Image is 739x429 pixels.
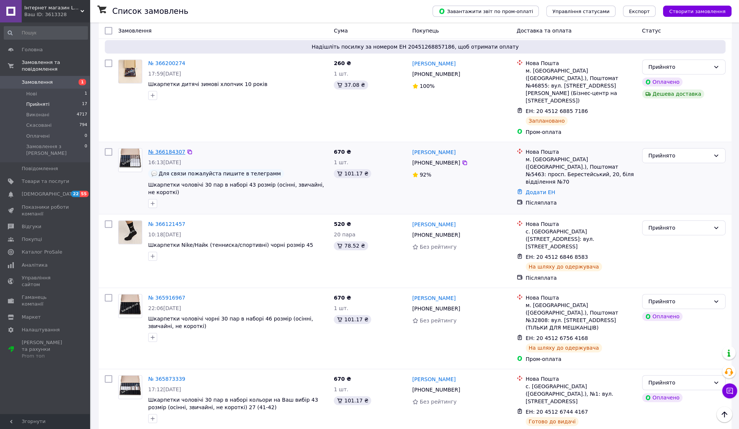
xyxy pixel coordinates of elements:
div: Прийнято [648,63,710,71]
div: Оплачено [642,77,682,86]
a: Фото товару [118,59,142,83]
div: Прийнято [648,297,710,306]
div: м. [GEOGRAPHIC_DATA] ([GEOGRAPHIC_DATA].), Поштомат №46855: вул. [STREET_ADDRESS][PERSON_NAME] (Б... [526,67,636,104]
a: Додати ЕН [526,189,555,195]
div: Нова Пошта [526,375,636,383]
a: № 366200274 [148,60,185,66]
span: Без рейтингу [420,244,457,250]
span: Управління статусами [552,9,610,14]
div: Готово до видачі [526,417,579,426]
h1: Список замовлень [112,7,188,16]
span: 1 [79,79,86,85]
div: м. [GEOGRAPHIC_DATA] ([GEOGRAPHIC_DATA].), Поштомат №32808: вул. [STREET_ADDRESS] (ТІЛЬКИ ДЛЯ МЕШ... [526,301,636,331]
div: Оплачено [642,393,682,402]
span: Замовлення з [PERSON_NAME] [26,143,85,157]
span: Для связи пожалуйста пишите в телеграмм [159,171,281,177]
span: Без рейтингу [420,399,457,405]
a: Фото товару [118,220,142,244]
span: Виконані [26,111,49,118]
div: [PHONE_NUMBER] [411,69,462,79]
button: Наверх [717,407,732,422]
span: Замовлення [22,79,53,86]
span: Прийняті [26,101,49,108]
div: Ваш ID: 3613328 [24,11,90,18]
div: Дешева доставка [642,89,704,98]
a: Шкарпетки чоловічі чорні 30 пар в наборі 46 розмір (осінні, звичайні, не короткі) [148,316,313,329]
div: Оплачено [642,312,682,321]
a: Створити замовлення [656,8,732,14]
span: 55 [80,191,88,197]
img: Фото товару [119,148,142,172]
span: ЕН: 20 4512 6756 4168 [526,335,588,341]
button: Чат з покупцем [722,383,737,398]
span: 22:06[DATE] [148,305,181,311]
a: Фото товару [118,148,142,172]
span: ЕН: 20 4512 6885 7186 [526,108,588,114]
span: 260 ₴ [334,60,351,66]
span: Показники роботи компанії [22,204,69,217]
div: Пром-оплата [526,355,636,363]
span: Аналітика [22,262,48,269]
span: 0 [85,143,87,157]
span: Налаштування [22,327,60,333]
span: [PERSON_NAME] та рахунки [22,339,69,360]
span: 1 шт. [334,159,348,165]
span: Інтернет магазин Lux Shop [24,4,80,11]
div: Нова Пошта [526,220,636,228]
div: м. [GEOGRAPHIC_DATA] ([GEOGRAPHIC_DATA].), Поштомат №5463: просп. Берестейський, 20, біля відділе... [526,156,636,186]
span: Створити замовлення [669,9,726,14]
div: Пром-оплата [526,128,636,136]
div: Нова Пошта [526,294,636,301]
span: 4717 [77,111,87,118]
span: [DEMOGRAPHIC_DATA] [22,191,77,197]
a: [PERSON_NAME] [412,148,456,156]
a: Шкарпетки Nike/Найк (тенниска/спортивні) чорні розмір 45 [148,242,313,248]
span: Шкарпетки дитячі зимові хлопчик 10 років [148,81,268,87]
span: Гаманець компанії [22,294,69,307]
span: Статус [642,28,661,34]
a: Фото товару [118,375,142,399]
span: 20 пара [334,232,355,238]
input: Пошук [4,26,88,40]
div: Післяплата [526,274,636,282]
a: № 365873339 [148,376,185,382]
span: ЕН: 20 4512 6744 4167 [526,409,588,415]
span: Без рейтингу [420,318,457,324]
span: 22 [71,191,80,197]
a: [PERSON_NAME] [412,60,456,67]
div: Заплановано [526,116,568,125]
div: [PHONE_NUMBER] [411,384,462,395]
span: Скасовані [26,122,52,129]
a: Шкарпетки чоловічі 30 пар в наборі 43 розмір (осінні, звичайні, не короткі) [148,182,324,195]
span: 1 шт. [334,386,348,392]
span: 17:59[DATE] [148,71,181,77]
div: Прийнято [648,379,710,387]
span: Доставка та оплата [517,28,572,34]
img: Фото товару [119,376,142,399]
span: Оплачені [26,133,50,140]
span: Товари та послуги [22,178,69,185]
div: На шляху до одержувача [526,343,602,352]
span: 17:12[DATE] [148,386,181,392]
div: Нова Пошта [526,59,636,67]
span: Шкарпетки чоловічі 30 пар в наборі кольори на Ваш вибір 43 розмір (осінні, звичайні, не короткі) ... [148,397,318,410]
button: Створити замовлення [663,6,732,17]
span: Експорт [629,9,650,14]
span: Покупці [22,236,42,243]
span: 794 [79,122,87,129]
div: [PHONE_NUMBER] [411,157,462,168]
span: 1 шт. [334,71,348,77]
div: Прийнято [648,224,710,232]
button: Завантажити звіт по пром-оплаті [433,6,539,17]
span: 0 [85,133,87,140]
span: Головна [22,46,43,53]
span: 520 ₴ [334,221,351,227]
div: На шляху до одержувача [526,262,602,271]
div: с. [GEOGRAPHIC_DATA] ([STREET_ADDRESS]: вул. [STREET_ADDRESS] [526,228,636,250]
div: Prom топ [22,353,69,359]
div: Прийнято [648,151,710,160]
img: Фото товару [119,60,142,83]
span: Надішліть посилку за номером ЕН 20451268857186, щоб отримати оплату [108,43,723,50]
